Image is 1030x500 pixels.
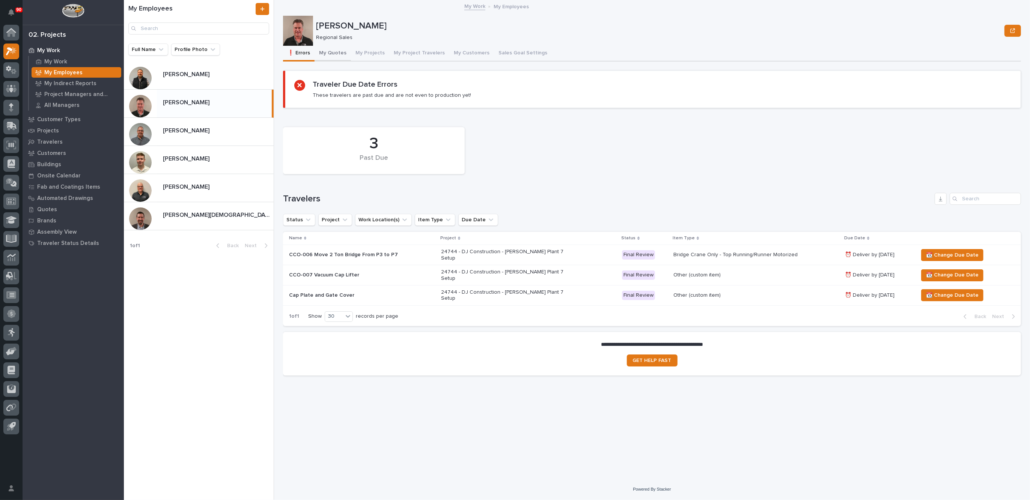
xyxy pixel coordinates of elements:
[44,91,118,98] p: Project Managers and Engineers
[950,193,1021,205] input: Search
[316,35,998,41] p: Regional Sales
[23,45,124,56] a: My Work
[163,98,211,106] p: [PERSON_NAME]
[415,214,455,226] button: Item Type
[289,252,420,258] p: CCO-006 Move 2 Ton Bridge From P3 to P7
[37,218,56,224] p: Brands
[673,252,805,258] p: Bridge Crane Only - Top Running/Runner Motorized
[37,240,99,247] p: Traveler Status Details
[23,114,124,125] a: Customer Types
[23,204,124,215] a: Quotes
[926,270,979,279] span: 📆 Change Due Date
[494,46,552,62] button: Sales Goal Settings
[355,214,412,226] button: Work Location(s)
[921,269,983,281] button: 📆 Change Due Date
[163,210,272,219] p: [PERSON_NAME][DEMOGRAPHIC_DATA]
[128,23,269,35] div: Search
[845,292,912,299] p: ⏰ Deliver by [DATE]
[921,249,983,261] button: 📆 Change Due Date
[62,4,84,18] img: Workspace Logo
[29,67,124,78] a: My Employees
[992,313,1009,320] span: Next
[926,251,979,260] span: 📆 Change Due Date
[283,265,1021,285] tr: CCO-007 Vacuum Cap Lifter24744 - DJ Construction - [PERSON_NAME] Plant 7 SetupFinal ReviewOther (...
[673,292,805,299] p: Other (custom item)
[313,80,398,89] h2: Traveler Due Date Errors
[389,46,449,62] button: My Project Travelers
[9,9,19,21] div: Notifications90
[37,184,100,191] p: Fab and Coatings Items
[318,214,352,226] button: Project
[283,245,1021,265] tr: CCO-006 Move 2 Ton Bridge From P3 to P724744 - DJ Construction - [PERSON_NAME] Plant 7 SetupFinal...
[44,59,67,65] p: My Work
[23,237,124,249] a: Traveler Status Details
[29,100,124,110] a: All Managers
[37,116,81,123] p: Customer Types
[633,487,671,491] a: Powered By Stacker
[242,242,274,249] button: Next
[210,242,242,249] button: Back
[845,252,912,258] p: ⏰ Deliver by [DATE]
[23,147,124,159] a: Customers
[313,92,471,99] p: These travelers are past due and are not even to production yet!
[622,291,655,300] div: Final Review
[449,46,494,62] button: My Customers
[124,62,274,90] a: [PERSON_NAME][PERSON_NAME]
[23,125,124,136] a: Projects
[23,226,124,237] a: Assembly View
[37,150,66,157] p: Customers
[124,237,146,255] p: 1 of 1
[171,44,220,56] button: Profile Photo
[37,128,59,134] p: Projects
[673,234,695,242] p: Item Type
[29,78,124,89] a: My Indirect Reports
[622,270,655,280] div: Final Review
[296,134,452,153] div: 3
[124,118,274,146] a: [PERSON_NAME][PERSON_NAME]
[958,313,989,320] button: Back
[124,90,274,118] a: [PERSON_NAME][PERSON_NAME]
[37,161,61,168] p: Buildings
[289,234,302,242] p: Name
[163,154,211,162] p: [PERSON_NAME]
[289,272,420,278] p: CCO-007 Vacuum Cap Lifter
[441,269,572,282] p: 24744 - DJ Construction - [PERSON_NAME] Plant 7 Setup
[163,126,211,134] p: [PERSON_NAME]
[23,215,124,226] a: Brands
[128,44,168,56] button: Full Name
[37,206,57,213] p: Quotes
[23,170,124,181] a: Onsite Calendar
[23,192,124,204] a: Automated Drawings
[283,307,305,326] p: 1 of 1
[29,31,66,39] div: 02. Projects
[622,250,655,260] div: Final Review
[37,195,93,202] p: Automated Drawings
[308,313,322,320] p: Show
[441,249,572,261] p: 24744 - DJ Construction - [PERSON_NAME] Plant 7 Setup
[356,313,398,320] p: records per page
[44,102,80,109] p: All Managers
[124,174,274,202] a: [PERSON_NAME][PERSON_NAME]
[633,358,672,363] span: GET HELP FAST
[283,194,932,204] h1: Travelers
[29,56,124,67] a: My Work
[351,46,389,62] button: My Projects
[124,146,274,174] a: [PERSON_NAME][PERSON_NAME]
[621,234,635,242] p: Status
[845,272,912,278] p: ⏰ Deliver by [DATE]
[283,285,1021,305] tr: Cap Plate and Gate Cover24744 - DJ Construction - [PERSON_NAME] Plant 7 SetupFinal ReviewOther (c...
[926,291,979,300] span: 📆 Change Due Date
[163,69,211,78] p: [PERSON_NAME]
[37,139,63,146] p: Travelers
[921,289,983,301] button: 📆 Change Due Date
[325,312,343,320] div: 30
[283,46,315,62] button: ❗ Errors
[37,47,60,54] p: My Work
[289,292,420,299] p: Cap Plate and Gate Cover
[44,80,96,87] p: My Indirect Reports
[245,242,261,249] span: Next
[296,154,452,170] div: Past Due
[223,242,239,249] span: Back
[970,313,986,320] span: Back
[23,159,124,170] a: Buildings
